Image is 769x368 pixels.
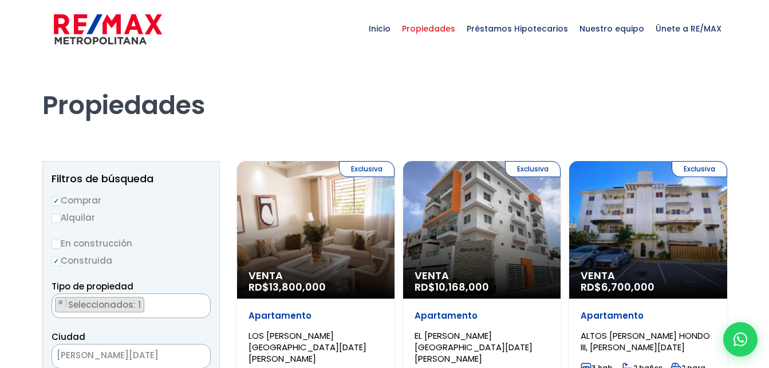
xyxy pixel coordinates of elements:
input: Construida [52,257,61,266]
input: Alquilar [52,214,61,223]
span: SANTO DOMINGO DE GUZMÁN [52,347,182,363]
span: Nuestro equipo [574,11,650,46]
label: Comprar [52,193,211,208]
input: En construcción [52,240,61,249]
button: Remove item [56,297,66,308]
input: Comprar [52,197,61,206]
span: Tipo de propiedad [52,280,133,292]
span: RD$ [249,280,326,294]
span: 6,700,000 [601,280,654,294]
label: En construcción [52,236,211,250]
span: 10,168,000 [435,280,489,294]
span: Venta [415,270,549,281]
p: Apartamento [249,310,383,322]
span: Ciudad [52,331,85,343]
h2: Filtros de búsqueda [52,173,211,185]
span: Venta [581,270,715,281]
span: ALTOS [PERSON_NAME] HONDO III, [PERSON_NAME][DATE] [581,330,710,353]
span: Seleccionados: 1 [67,299,144,311]
span: EL [PERSON_NAME][GEOGRAPHIC_DATA][DATE][PERSON_NAME] [415,330,533,365]
img: remax-metropolitana-logo [54,12,162,46]
span: × [198,297,204,308]
span: Exclusiva [339,161,395,177]
span: × [58,297,64,308]
span: × [193,351,199,362]
button: Remove all items [198,297,204,308]
span: Propiedades [396,11,461,46]
span: 13,800,000 [269,280,326,294]
span: LOS [PERSON_NAME][GEOGRAPHIC_DATA][DATE][PERSON_NAME] [249,330,366,365]
button: Remove all items [182,347,199,366]
span: RD$ [581,280,654,294]
label: Alquilar [52,210,211,225]
h1: Propiedades [42,58,727,121]
span: Préstamos Hipotecarios [461,11,574,46]
span: RD$ [415,280,489,294]
label: Construida [52,253,211,268]
textarea: Search [52,294,58,319]
li: APARTAMENTO [55,297,144,312]
p: Apartamento [415,310,549,322]
span: Venta [249,270,383,281]
p: Apartamento [581,310,715,322]
span: Exclusiva [505,161,561,177]
span: Inicio [363,11,396,46]
span: Exclusiva [672,161,727,177]
span: Únete a RE/MAX [650,11,727,46]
